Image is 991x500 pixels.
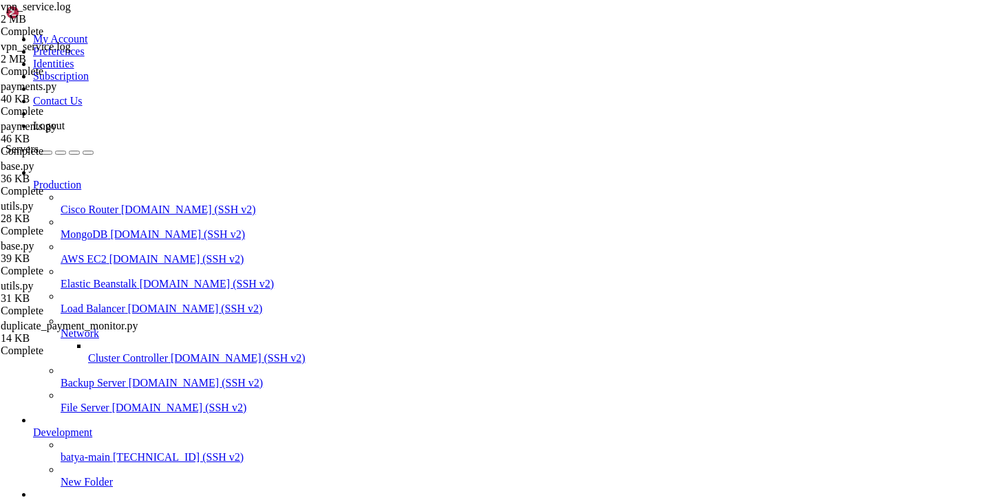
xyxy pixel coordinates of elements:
[1,160,138,185] span: base.py
[1,292,138,305] div: 31 KB
[1,80,56,92] span: payments.py
[6,40,811,52] x-row: * Management: [URL][DOMAIN_NAME]
[1,265,138,277] div: Complete
[6,120,811,131] x-row: Memory usage: 5% IPv4 address for ens3: [TECHNICAL_ID]
[6,74,811,86] x-row: System information as of [DATE]
[1,120,138,145] span: payments.py
[6,131,811,143] x-row: Swap usage: 0%
[1,160,34,172] span: base.py
[1,240,34,252] span: base.py
[1,93,138,105] div: 40 KB
[1,280,138,305] span: utils.py
[1,53,138,65] div: 2 MB
[1,41,138,65] span: vpn_service.log
[6,326,811,338] x-row: Last login: [DATE] from [TECHNICAL_ID]
[6,246,811,257] x-row: To see these additional updates run: apt list --upgradable
[1,345,138,357] div: Complete
[1,120,56,132] span: payments.py
[1,105,138,118] div: Complete
[1,133,138,145] div: 46 KB
[1,65,138,78] div: Complete
[1,332,138,345] div: 14 KB
[6,235,811,246] x-row: 52 updates can be applied immediately.
[1,252,138,265] div: 39 KB
[6,28,811,40] x-row: * Documentation: [URL][DOMAIN_NAME]
[6,166,811,177] x-row: just raised the bar for easy, resilient and secure K8s cluster deployment.
[1,41,71,52] span: vpn_service.log
[6,188,811,200] x-row: [URL][DOMAIN_NAME]
[6,154,811,166] x-row: * Strictly confined Kubernetes makes edge and IoT secure. Learn how MicroK8s
[1,25,138,38] div: Complete
[1,1,138,25] span: vpn_service.log
[6,6,811,17] x-row: Welcome to Ubuntu 24.04.2 LTS (GNU/Linux 6.8.0-35-generic x86_64)
[6,314,811,326] x-row: *** System restart required ***
[6,109,811,120] x-row: Usage of /: 2.6% of 231.44GB Users logged in: 0
[1,145,138,157] div: Complete
[6,280,811,292] x-row: Learn more about enabling ESM Apps service at [URL][DOMAIN_NAME]
[1,320,138,331] span: duplicate_payment_monitor.py
[1,213,138,225] div: 28 KB
[1,225,138,237] div: Complete
[1,1,71,12] span: vpn_service.log
[1,200,138,225] span: utils.py
[1,13,138,25] div: 2 MB
[6,52,811,63] x-row: * Support: [URL][DOMAIN_NAME]
[1,320,138,345] span: duplicate_payment_monitor.py
[6,97,811,109] x-row: System load: 0.98 Processes: 243
[6,337,811,349] x-row: root@hiplet-33900:~#
[1,173,138,185] div: 36 KB
[1,80,138,105] span: payments.py
[6,268,811,280] x-row: 1 additional security update can be applied with ESM Apps.
[1,240,138,265] span: base.py
[1,280,34,292] span: utils.py
[1,305,138,317] div: Complete
[1,200,34,212] span: utils.py
[6,211,811,223] x-row: Expanded Security Maintenance for Applications is not enabled.
[127,337,133,349] div: (21, 29)
[1,185,138,197] div: Complete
